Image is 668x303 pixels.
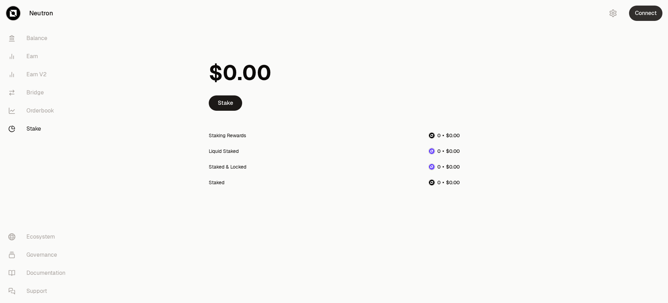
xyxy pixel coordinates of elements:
[429,133,435,138] img: NTRN Logo
[629,6,662,21] button: Connect
[429,148,435,154] img: dNTRN Logo
[3,102,75,120] a: Orderbook
[3,29,75,47] a: Balance
[209,95,242,111] a: Stake
[3,246,75,264] a: Governance
[209,179,224,186] div: Staked
[3,264,75,282] a: Documentation
[209,148,239,155] div: Liquid Staked
[209,132,246,139] div: Staking Rewards
[209,163,246,170] div: Staked & Locked
[3,84,75,102] a: Bridge
[3,228,75,246] a: Ecosystem
[429,180,435,185] img: NTRN Logo
[3,65,75,84] a: Earn V2
[3,282,75,300] a: Support
[3,120,75,138] a: Stake
[3,47,75,65] a: Earn
[429,164,435,170] img: dNTRN Logo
